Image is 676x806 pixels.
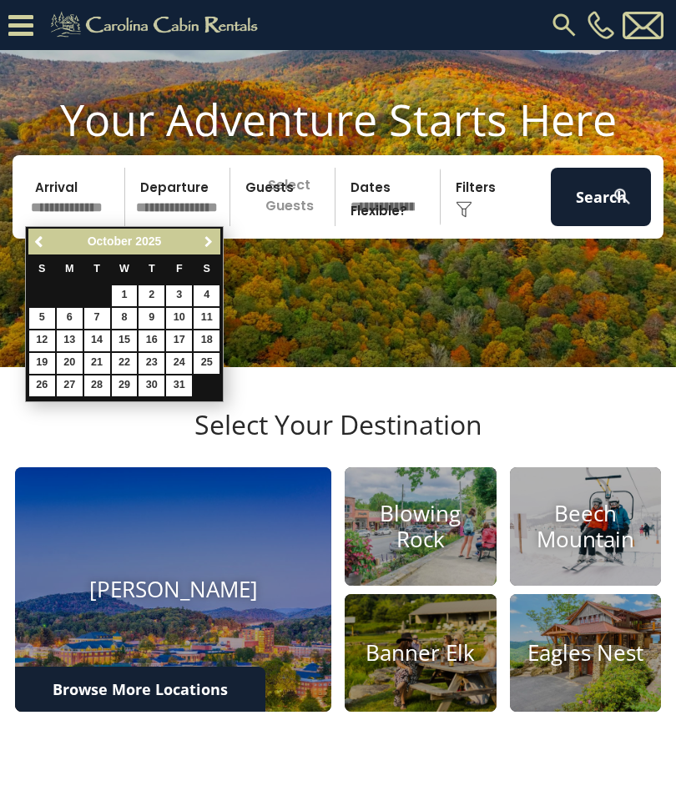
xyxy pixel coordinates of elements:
[30,231,51,252] a: Previous
[29,353,55,374] a: 19
[204,263,210,275] span: Saturday
[13,93,663,145] h1: Your Adventure Starts Here
[139,353,164,374] a: 23
[345,640,497,666] h4: Banner Elk
[84,308,110,329] a: 7
[93,263,100,275] span: Tuesday
[112,285,138,306] a: 1
[235,168,335,226] p: Select Guests
[149,263,155,275] span: Thursday
[57,353,83,374] a: 20
[345,467,497,586] a: Blowing Rock
[84,353,110,374] a: 21
[510,467,662,586] a: Beech Mountain
[166,308,192,329] a: 10
[583,11,618,39] a: [PHONE_NUMBER]
[38,263,45,275] span: Sunday
[13,409,663,467] h3: Select Your Destination
[139,308,164,329] a: 9
[112,330,138,351] a: 15
[119,263,129,275] span: Wednesday
[194,308,219,329] a: 11
[549,10,579,40] img: search-regular.svg
[202,235,215,249] span: Next
[84,375,110,396] a: 28
[15,467,331,712] a: [PERSON_NAME]
[139,375,164,396] a: 30
[194,353,219,374] a: 25
[15,667,265,712] a: Browse More Locations
[112,353,138,374] a: 22
[612,186,633,207] img: search-regular-white.png
[194,330,219,351] a: 18
[551,168,651,226] button: Search
[112,308,138,329] a: 8
[510,640,662,666] h4: Eagles Nest
[166,330,192,351] a: 17
[510,501,662,552] h4: Beech Mountain
[84,330,110,351] a: 14
[65,263,74,275] span: Monday
[88,234,133,248] span: October
[166,353,192,374] a: 24
[139,330,164,351] a: 16
[29,308,55,329] a: 5
[33,235,47,249] span: Previous
[456,201,472,218] img: filter--v1.png
[510,594,662,713] a: Eagles Nest
[194,285,219,306] a: 4
[139,285,164,306] a: 2
[57,375,83,396] a: 27
[345,594,497,713] a: Banner Elk
[29,330,55,351] a: 12
[57,308,83,329] a: 6
[57,330,83,351] a: 13
[42,8,272,42] img: Khaki-logo.png
[29,375,55,396] a: 26
[345,501,497,552] h4: Blowing Rock
[15,577,331,602] h4: [PERSON_NAME]
[198,231,219,252] a: Next
[166,285,192,306] a: 3
[112,375,138,396] a: 29
[135,234,161,248] span: 2025
[176,263,183,275] span: Friday
[166,375,192,396] a: 31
